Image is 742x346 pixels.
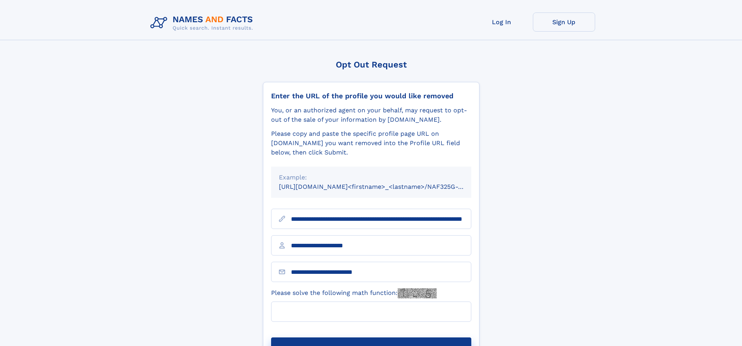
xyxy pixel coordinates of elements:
div: Opt Out Request [263,60,479,69]
small: [URL][DOMAIN_NAME]<firstname>_<lastname>/NAF325G-xxxxxxxx [279,183,486,190]
div: You, or an authorized agent on your behalf, may request to opt-out of the sale of your informatio... [271,106,471,124]
a: Log In [471,12,533,32]
div: Please copy and paste the specific profile page URL on [DOMAIN_NAME] you want removed into the Pr... [271,129,471,157]
label: Please solve the following math function: [271,288,437,298]
div: Enter the URL of the profile you would like removed [271,92,471,100]
a: Sign Up [533,12,595,32]
div: Example: [279,173,464,182]
img: Logo Names and Facts [147,12,259,34]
